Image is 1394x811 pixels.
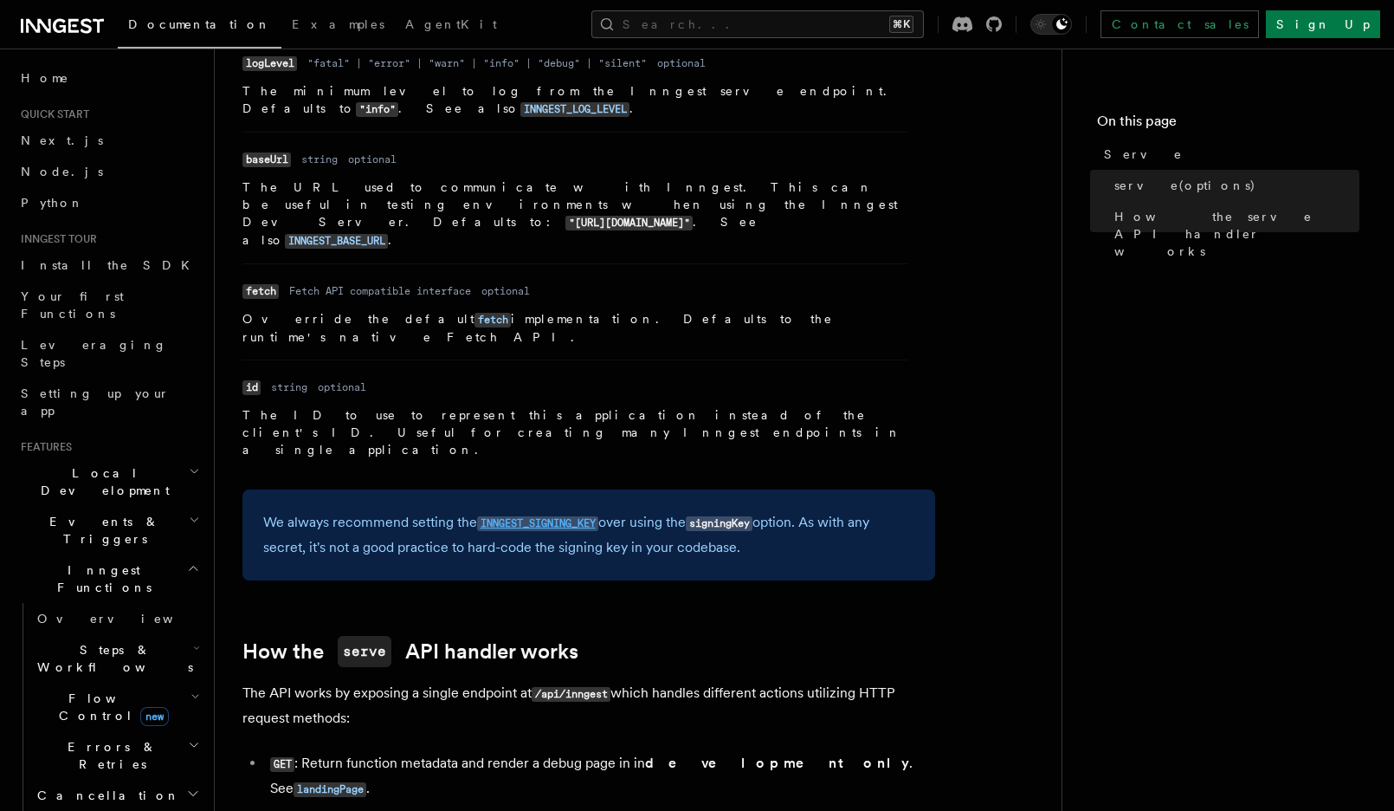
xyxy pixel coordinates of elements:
span: Inngest tour [14,232,97,246]
code: id [242,380,261,395]
button: Steps & Workflows [30,634,203,683]
code: INNGEST_BASE_URL [285,234,388,249]
span: Install the SDK [21,258,200,272]
span: serve(options) [1114,177,1256,194]
span: Flow Control [30,690,190,724]
span: Setting up your app [21,386,170,418]
a: Python [14,187,203,218]
code: fetch [474,313,511,328]
h4: On this page [1097,111,1359,139]
code: baseUrl [242,152,291,167]
span: Inngest Functions [14,561,187,596]
code: INNGEST_LOG_LEVEL [520,102,629,117]
span: Home [21,69,69,87]
span: Local Development [14,464,189,499]
span: Leveraging Steps [21,338,167,369]
a: Documentation [118,5,281,49]
span: Overview [37,612,216,626]
span: Python [21,196,84,210]
p: The ID to use to represent this application instead of the client's ID. Useful for creating many ... [242,406,907,458]
span: Steps & Workflows [30,641,193,676]
dd: optional [481,284,530,298]
code: "info" [356,102,398,117]
a: Leveraging Steps [14,329,203,378]
span: new [140,707,169,726]
p: Override the default implementation. Defaults to the runtime's native Fetch API. [242,310,907,346]
button: Flow Controlnew [30,683,203,731]
a: Your first Functions [14,281,203,329]
a: fetch [474,312,511,326]
a: Sign Up [1266,10,1380,38]
a: Overview [30,603,203,634]
code: fetch [242,284,279,299]
a: Home [14,62,203,94]
code: GET [270,757,294,772]
button: Toggle dark mode [1030,14,1072,35]
a: AgentKit [395,5,507,47]
dd: string [271,380,307,394]
p: We always recommend setting the over using the option. As with any secret, it's not a good practi... [263,510,914,560]
a: INNGEST_LOG_LEVEL [520,101,629,115]
p: The API works by exposing a single endpoint at which handles different actions utilizing HTTP req... [242,681,935,730]
code: serve [338,636,391,667]
code: landingPage [294,782,366,797]
span: Events & Triggers [14,513,189,548]
code: "[URL][DOMAIN_NAME]" [565,216,693,230]
span: Errors & Retries [30,738,188,773]
a: serve(options) [1107,170,1359,201]
a: Install the SDK [14,250,203,281]
span: Features [14,440,72,454]
a: INNGEST_SIGNING_KEY [477,514,598,530]
p: The URL used to communicate with Inngest. This can be useful in testing environments when using t... [242,178,907,250]
code: signingKey [686,516,752,531]
dd: optional [318,380,366,394]
p: The minimum level to log from the Inngest serve endpoint. Defaults to . See also . [242,82,907,118]
code: /api/inngest [532,687,610,702]
button: Cancellation [30,780,203,811]
span: AgentKit [405,17,497,31]
a: Setting up your app [14,378,203,426]
a: Serve [1097,139,1359,170]
dd: "fatal" | "error" | "warn" | "info" | "debug" | "silent" [307,56,647,70]
a: landingPage [294,780,366,796]
code: logLevel [242,56,297,71]
a: How theserveAPI handler works [242,636,578,667]
kbd: ⌘K [889,16,913,33]
span: Serve [1104,146,1183,163]
button: Errors & Retries [30,731,203,780]
code: INNGEST_SIGNING_KEY [477,516,598,531]
span: Node.js [21,165,103,178]
a: How the serve API handler works [1107,201,1359,267]
dd: string [301,152,338,166]
button: Events & Triggers [14,506,203,555]
dd: optional [348,152,397,166]
li: : Return function metadata and render a debug page in in . See . [265,751,935,801]
span: Documentation [128,17,271,31]
a: Contact sales [1100,10,1259,38]
span: Next.js [21,133,103,147]
span: Quick start [14,107,89,121]
dd: Fetch API compatible interface [289,284,471,298]
span: How the serve API handler works [1114,208,1359,260]
strong: development only [645,755,909,771]
button: Local Development [14,457,203,506]
a: Next.js [14,125,203,156]
a: INNGEST_BASE_URL [285,233,388,247]
dd: optional [657,56,706,70]
span: Cancellation [30,787,180,804]
button: Search...⌘K [591,10,924,38]
a: Node.js [14,156,203,187]
span: Your first Functions [21,289,124,321]
button: Inngest Functions [14,555,203,603]
span: Examples [292,17,384,31]
a: Examples [281,5,395,47]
